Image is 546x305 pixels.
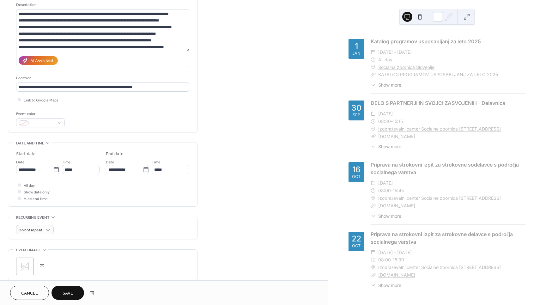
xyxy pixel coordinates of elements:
[371,143,376,150] div: ​
[10,286,49,300] button: Cancel
[16,258,34,275] div: ;
[378,82,401,88] span: Show more
[355,42,358,50] div: 1
[371,282,401,289] button: ​Show more
[371,187,376,194] div: ​
[393,256,404,264] span: 15:30
[391,118,393,125] span: -
[378,272,415,278] a: [DOMAIN_NAME]
[152,159,161,166] span: Time
[63,290,73,297] span: Save
[371,202,376,210] div: ​
[371,271,376,279] div: ​
[378,143,401,150] span: Show more
[371,82,401,88] button: ​Show more
[351,104,361,112] div: 30
[24,189,50,196] span: Show date only
[352,235,361,243] div: 22
[378,110,393,118] span: [DATE]
[352,52,360,56] div: Jan
[371,64,376,71] div: ​
[371,249,376,256] div: ​
[371,118,376,125] div: ​
[378,118,391,125] span: 08:30
[24,97,58,104] span: Link to Google Maps
[19,227,42,234] span: Do not repeat
[352,175,361,179] div: Oct
[371,213,401,219] button: ​Show more
[378,56,392,64] span: All day
[393,187,404,194] span: 15:45
[378,213,401,219] span: Show more
[378,264,501,271] span: Izobraževalni center Socialne zbornica [STREET_ADDRESS]
[371,82,376,88] div: ​
[371,56,376,64] div: ​
[352,244,361,248] div: Oct
[378,194,501,202] span: Izobraževalni center Socialne zbornica [STREET_ADDRESS]
[16,75,188,82] div: Location
[378,256,391,264] span: 08:00
[378,249,412,256] span: [DATE] - [DATE]
[30,58,53,64] div: AI Assistant
[378,187,391,194] span: 08:00
[21,290,38,297] span: Cancel
[371,133,376,140] div: ​
[371,38,481,45] a: Katalog programov usposabljanj za leto 2025
[371,71,376,78] div: ​
[16,214,50,221] span: Recurring event
[62,159,71,166] span: Time
[371,179,376,187] div: ​
[371,194,376,202] div: ​
[378,282,401,289] span: Show more
[371,110,376,118] div: ​
[371,48,376,56] div: ​
[378,64,434,71] a: Socialna zbornica Slovenije
[19,56,58,65] button: AI Assistant
[24,182,35,189] span: All day
[371,264,376,271] div: ​
[371,143,401,150] button: ​Show more
[16,159,25,166] span: Date
[16,2,188,8] div: Description
[378,72,498,77] a: KATALOG PROGRAMOV USPOSABLJANJ ZA LETO 2025
[391,256,393,264] span: -
[371,256,376,264] div: ​
[378,203,415,208] a: [DOMAIN_NAME]
[391,187,393,194] span: -
[378,48,412,56] span: [DATE] - [DATE]
[371,162,519,175] a: Priprava na strokovni izpit za strokovne sodelavce s področja socialnega varstva
[378,179,393,187] span: [DATE]
[393,118,403,125] span: 15:15
[106,151,124,157] div: End date
[371,213,376,219] div: ​
[353,113,360,117] div: Sep
[371,231,513,245] a: Priprava na strokovni izpit za strokovne delavce s področja socialnega varstva
[16,151,36,157] div: Start date
[16,140,44,147] span: Date and time
[371,282,376,289] div: ​
[24,196,48,202] span: Hide end time
[371,125,376,133] div: ​
[352,166,361,174] div: 16
[371,100,505,106] a: DELO S PARTNERJI IN SVOJCI ZASVOJENIH - Delavnica
[378,125,501,133] a: Izobraževalni center Socialne zbornica [STREET_ADDRESS]
[106,159,114,166] span: Date
[52,286,84,300] button: Save
[16,247,41,253] span: Event image
[16,111,64,117] div: Event color
[378,134,415,139] a: [DOMAIN_NAME]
